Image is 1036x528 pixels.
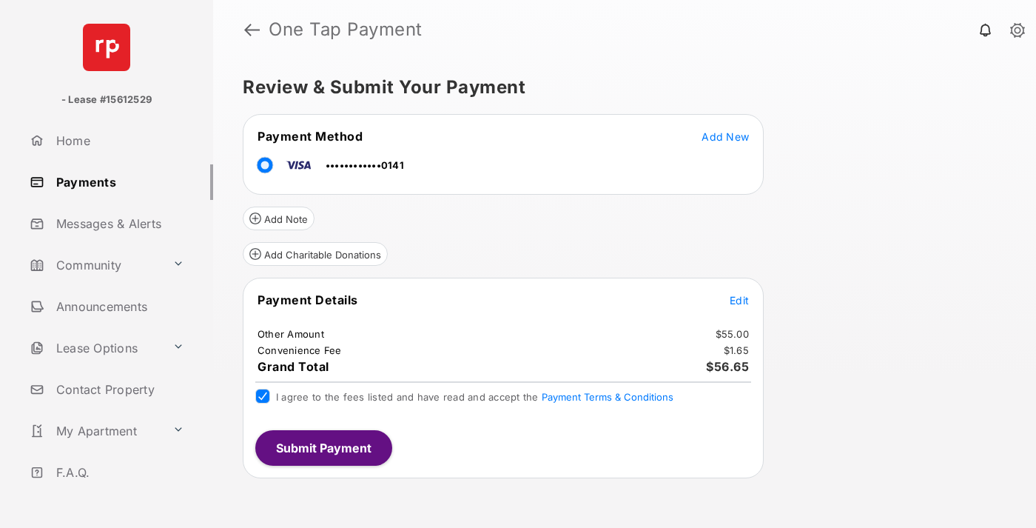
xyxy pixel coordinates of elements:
[276,391,673,403] span: I agree to the fees listed and have read and accept the
[269,21,423,39] strong: One Tap Payment
[706,359,749,374] span: $56.65
[715,327,750,341] td: $55.00
[702,130,749,143] span: Add New
[61,93,152,107] p: - Lease #15612529
[24,413,166,449] a: My Apartment
[258,293,358,307] span: Payment Details
[702,129,749,144] button: Add New
[24,330,166,366] a: Lease Options
[258,359,329,374] span: Grand Total
[723,344,750,357] td: $1.65
[730,294,749,307] span: Edit
[24,289,213,324] a: Announcements
[24,455,213,490] a: F.A.Q.
[243,242,388,266] button: Add Charitable Donations
[255,430,392,466] button: Submit Payment
[24,164,213,200] a: Payments
[24,247,166,283] a: Community
[730,293,749,307] button: Edit
[257,344,343,357] td: Convenience Fee
[257,327,325,341] td: Other Amount
[326,159,404,171] span: ••••••••••••0141
[24,206,213,241] a: Messages & Alerts
[243,207,314,230] button: Add Note
[542,391,673,403] button: I agree to the fees listed and have read and accept the
[24,123,213,158] a: Home
[83,24,130,71] img: svg+xml;base64,PHN2ZyB4bWxucz0iaHR0cDovL3d3dy53My5vcmcvMjAwMC9zdmciIHdpZHRoPSI2NCIgaGVpZ2h0PSI2NC...
[258,129,363,144] span: Payment Method
[24,372,213,407] a: Contact Property
[243,78,995,96] h5: Review & Submit Your Payment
